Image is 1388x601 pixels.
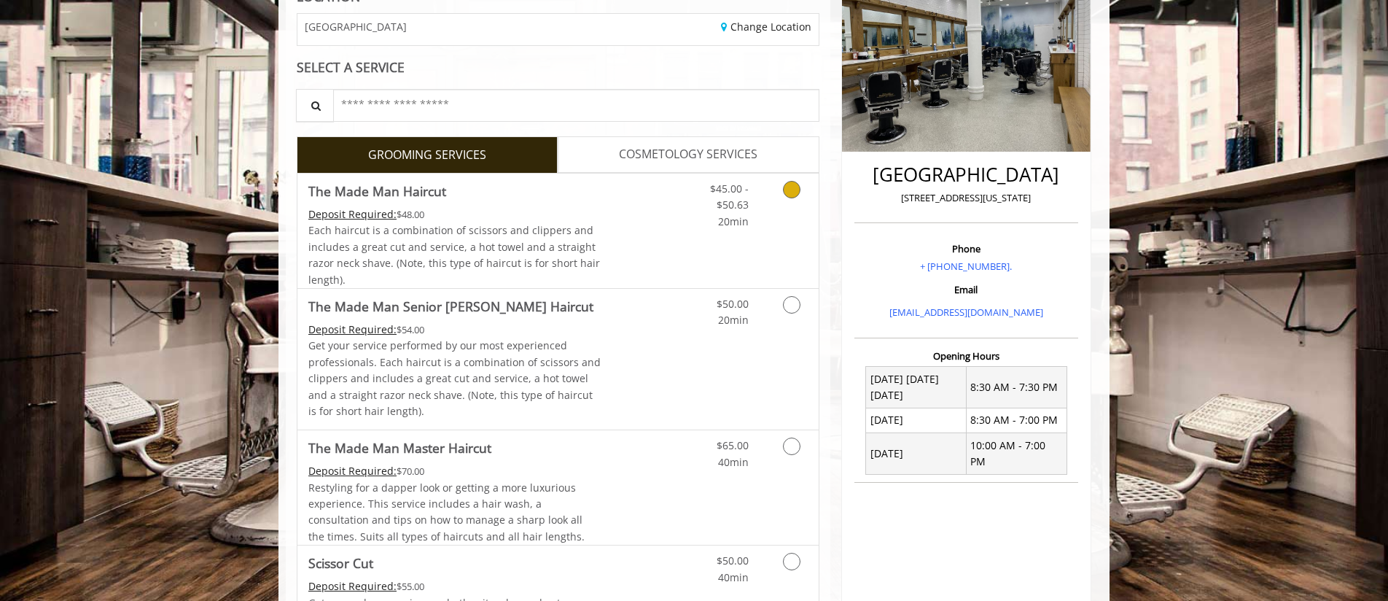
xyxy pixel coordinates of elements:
[717,554,749,567] span: $50.00
[308,553,373,573] b: Scissor Cut
[308,296,593,317] b: The Made Man Senior [PERSON_NAME] Haircut
[866,408,967,433] td: [DATE]
[308,207,397,221] span: This service needs some Advance to be paid before we block your appointment
[308,322,397,336] span: This service needs some Advance to be paid before we block your appointment
[308,181,446,201] b: The Made Man Haircut
[858,244,1075,254] h3: Phone
[308,223,600,286] span: Each haircut is a combination of scissors and clippers and includes a great cut and service, a ho...
[718,570,749,584] span: 40min
[721,20,811,34] a: Change Location
[966,433,1067,475] td: 10:00 AM - 7:00 PM
[368,146,486,165] span: GROOMING SERVICES
[889,306,1043,319] a: [EMAIL_ADDRESS][DOMAIN_NAME]
[858,164,1075,185] h2: [GEOGRAPHIC_DATA]
[717,297,749,311] span: $50.00
[718,313,749,327] span: 20min
[308,338,601,419] p: Get your service performed by our most experienced professionals. Each haircut is a combination o...
[718,455,749,469] span: 40min
[308,463,601,479] div: $70.00
[858,284,1075,295] h3: Email
[718,214,749,228] span: 20min
[308,322,601,338] div: $54.00
[308,579,397,593] span: This service needs some Advance to be paid before we block your appointment
[866,433,967,475] td: [DATE]
[920,260,1012,273] a: + [PHONE_NUMBER].
[308,206,601,222] div: $48.00
[866,367,967,408] td: [DATE] [DATE] [DATE]
[858,190,1075,206] p: [STREET_ADDRESS][US_STATE]
[966,367,1067,408] td: 8:30 AM - 7:30 PM
[305,21,407,32] span: [GEOGRAPHIC_DATA]
[296,89,334,122] button: Service Search
[308,438,491,458] b: The Made Man Master Haircut
[308,578,601,594] div: $55.00
[717,438,749,452] span: $65.00
[297,61,819,74] div: SELECT A SERVICE
[854,351,1078,361] h3: Opening Hours
[619,145,757,164] span: COSMETOLOGY SERVICES
[308,481,585,543] span: Restyling for a dapper look or getting a more luxurious experience. This service includes a hair ...
[308,464,397,478] span: This service needs some Advance to be paid before we block your appointment
[966,408,1067,433] td: 8:30 AM - 7:00 PM
[710,182,749,212] span: $45.00 - $50.63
